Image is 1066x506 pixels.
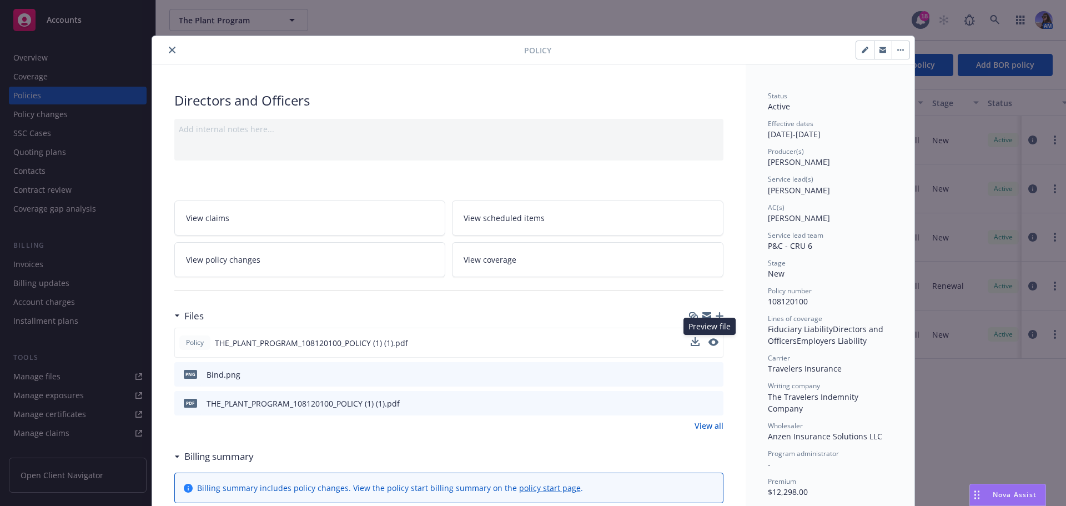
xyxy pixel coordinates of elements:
[184,449,254,464] h3: Billing summary
[768,286,812,295] span: Policy number
[768,477,796,486] span: Premium
[174,91,723,110] div: Directors and Officers
[197,482,583,494] div: Billing summary includes policy changes. View the policy start billing summary on the .
[768,353,790,363] span: Carrier
[768,203,785,212] span: AC(s)
[768,459,771,469] span: -
[519,483,581,493] a: policy start page
[768,119,813,128] span: Effective dates
[969,484,1046,506] button: Nova Assist
[768,324,886,346] span: Directors and Officers
[708,337,718,349] button: preview file
[768,91,787,101] span: Status
[709,398,719,409] button: preview file
[768,147,804,156] span: Producer(s)
[768,363,842,374] span: Travelers Insurance
[174,201,446,236] a: View claims
[452,201,723,236] a: View scheduled items
[768,449,839,458] span: Program administrator
[768,174,813,184] span: Service lead(s)
[768,213,830,223] span: [PERSON_NAME]
[464,212,545,224] span: View scheduled items
[768,258,786,268] span: Stage
[970,484,984,505] div: Drag to move
[797,335,867,346] span: Employers Liability
[184,370,197,378] span: png
[691,369,700,380] button: download file
[768,421,803,430] span: Wholesaler
[186,254,260,265] span: View policy changes
[709,369,719,380] button: preview file
[768,487,808,497] span: $12,298.00
[695,420,723,432] a: View all
[768,157,830,167] span: [PERSON_NAME]
[184,399,197,407] span: pdf
[993,490,1037,499] span: Nova Assist
[691,337,700,346] button: download file
[768,314,822,323] span: Lines of coverage
[174,449,254,464] div: Billing summary
[768,392,861,414] span: The Travelers Indemnity Company
[768,381,820,390] span: Writing company
[768,185,830,196] span: [PERSON_NAME]
[708,338,718,346] button: preview file
[184,338,206,348] span: Policy
[768,324,833,334] span: Fiduciary Liability
[768,431,882,442] span: Anzen Insurance Solutions LLC
[165,43,179,57] button: close
[215,337,408,349] span: THE_PLANT_PROGRAM_108120100_POLICY (1) (1).pdf
[768,101,790,112] span: Active
[768,296,808,307] span: 108120100
[186,212,229,224] span: View claims
[174,242,446,277] a: View policy changes
[683,318,736,335] div: Preview file
[768,268,785,279] span: New
[179,123,719,135] div: Add internal notes here...
[452,242,723,277] a: View coverage
[691,398,700,409] button: download file
[207,369,240,380] div: Bind.png
[184,309,204,323] h3: Files
[524,44,551,56] span: Policy
[207,398,400,409] div: THE_PLANT_PROGRAM_108120100_POLICY (1) (1).pdf
[768,241,812,251] span: P&C - CRU 6
[691,337,700,349] button: download file
[768,119,892,140] div: [DATE] - [DATE]
[174,309,204,323] div: Files
[464,254,516,265] span: View coverage
[768,231,823,240] span: Service lead team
